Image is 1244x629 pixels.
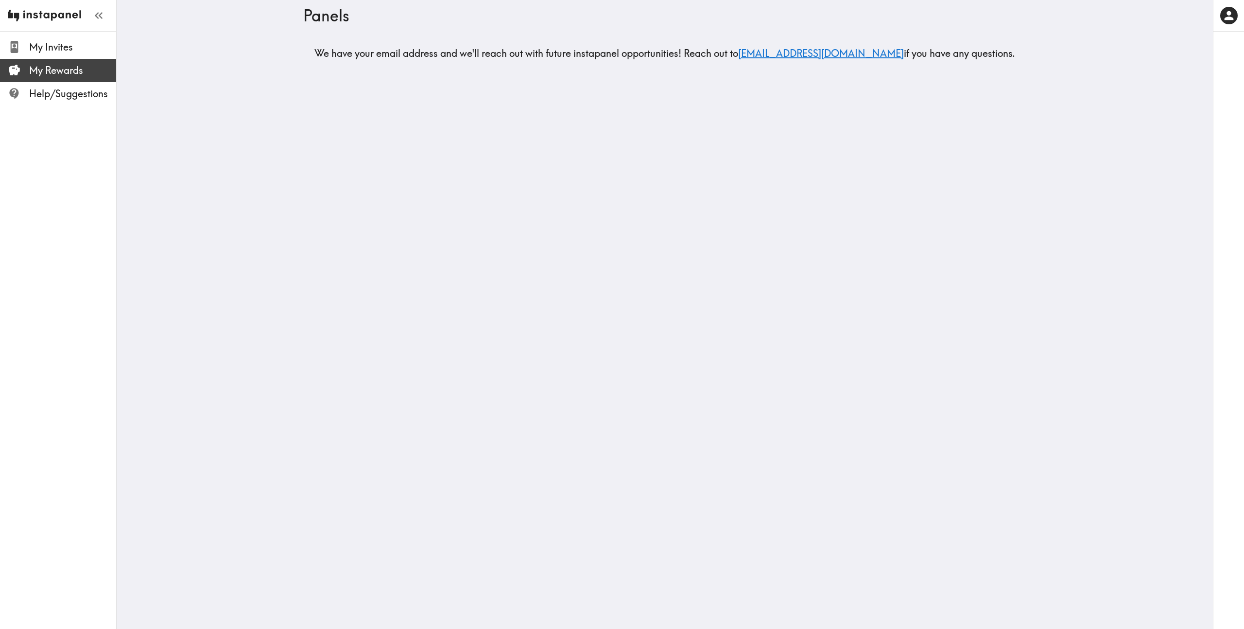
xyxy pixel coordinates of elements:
[303,47,1026,60] h5: We have your email address and we'll reach out with future instapanel opportunities! Reach out to...
[303,6,1019,25] h3: Panels
[738,47,904,59] a: [EMAIL_ADDRESS][DOMAIN_NAME]
[29,64,116,77] span: My Rewards
[29,87,116,101] span: Help/Suggestions
[29,40,116,54] span: My Invites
